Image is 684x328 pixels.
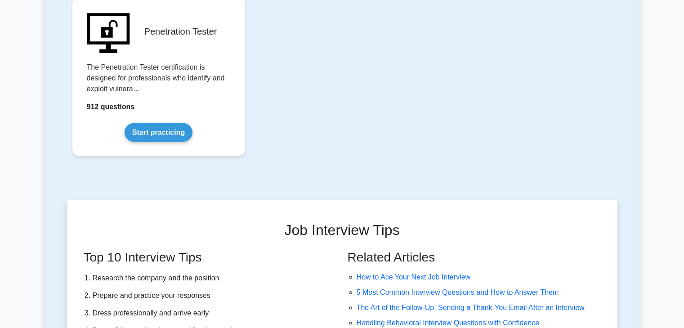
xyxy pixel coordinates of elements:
[93,289,331,302] li: Prepare and practice your responses
[357,273,470,281] a: How to Ace Your Next Job Interview
[125,123,192,142] a: Start practicing
[357,304,585,311] a: The Art of the Follow-Up: Sending a Thank-You Email After an Interview
[348,250,606,265] h3: Related Articles
[93,272,331,285] li: Research the company and the position
[357,319,539,327] a: Handling Behavioral Interview Questions with Confidence
[67,222,617,239] h2: Job Interview Tips
[84,250,331,265] h3: Top 10 Interview Tips
[357,288,559,296] a: 5 Most Common Interview Questions and How to Answer Them
[93,307,331,320] li: Dress professionally and arrive early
